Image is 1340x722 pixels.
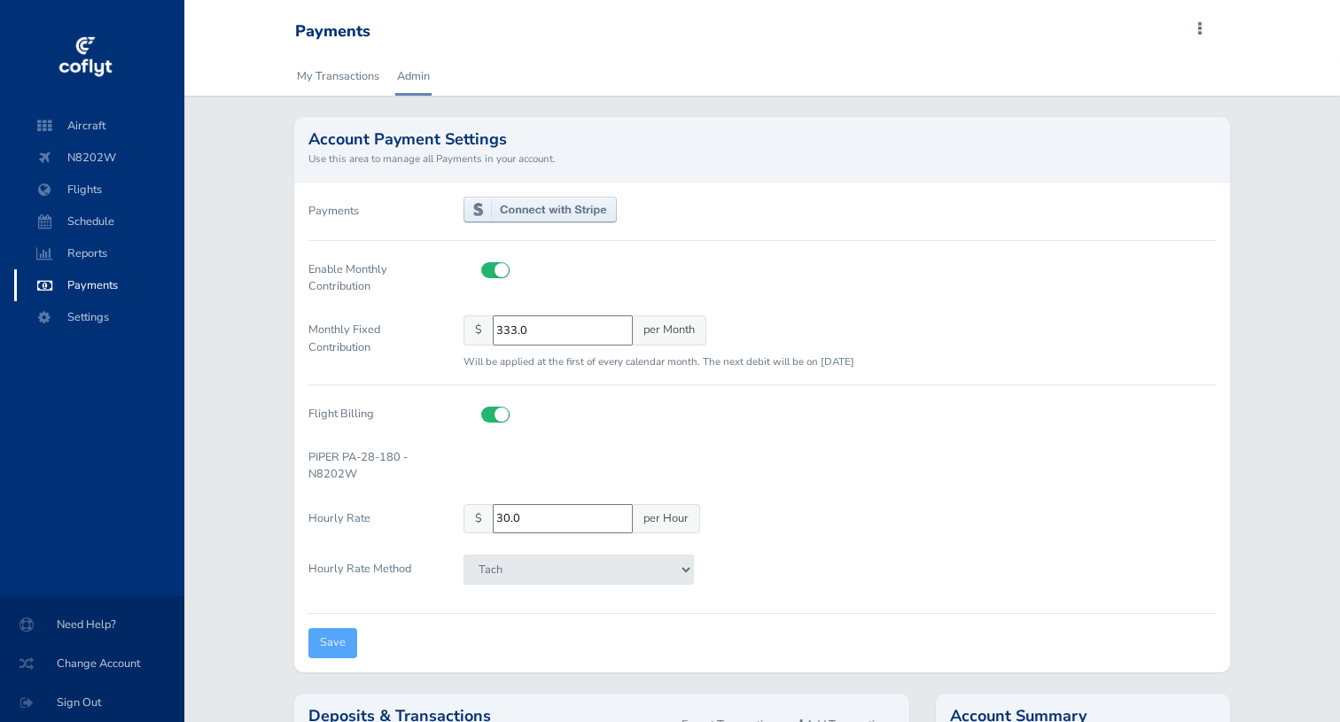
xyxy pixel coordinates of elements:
label: Payments [308,197,359,226]
small: Use this area to manage all Payments in your account. [308,151,1217,167]
span: Aircraft [32,110,167,142]
span: Sign Out [21,687,163,718]
label: Flight Billing [295,400,451,429]
span: $ [464,504,494,533]
label: Hourly Rate Method [295,555,451,599]
span: Change Account [21,648,163,679]
small: Will be applied at the first of every calendar month. The next debit will be on [DATE] [464,354,854,369]
span: Need Help? [21,609,163,640]
input: Save [308,628,357,657]
span: per Hour [632,504,700,533]
a: My Transactions [295,57,381,96]
h2: Account Payment Settings [308,131,1217,147]
span: N8202W [32,142,167,174]
div: Payments [295,22,370,42]
span: Flights [32,174,167,206]
span: Settings [32,301,167,333]
a: Admin [395,57,432,96]
label: PIPER PA-28-180 - N8202W [295,443,451,489]
label: Hourly Rate [295,504,451,540]
img: coflyt logo [56,31,114,84]
label: Monthly Fixed Contribution [295,315,451,370]
span: $ [464,315,494,345]
span: per Month [632,315,706,345]
span: Payments [32,269,167,301]
span: Reports [32,237,167,269]
label: Enable Monthly Contribution [295,255,451,301]
span: Schedule [32,206,167,237]
img: stripe-connect-c255eb9ebfc5316c8b257b833e9128a69e6f0df0262c56b5df0f3f4dcfbe27cf.png [464,197,617,223]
